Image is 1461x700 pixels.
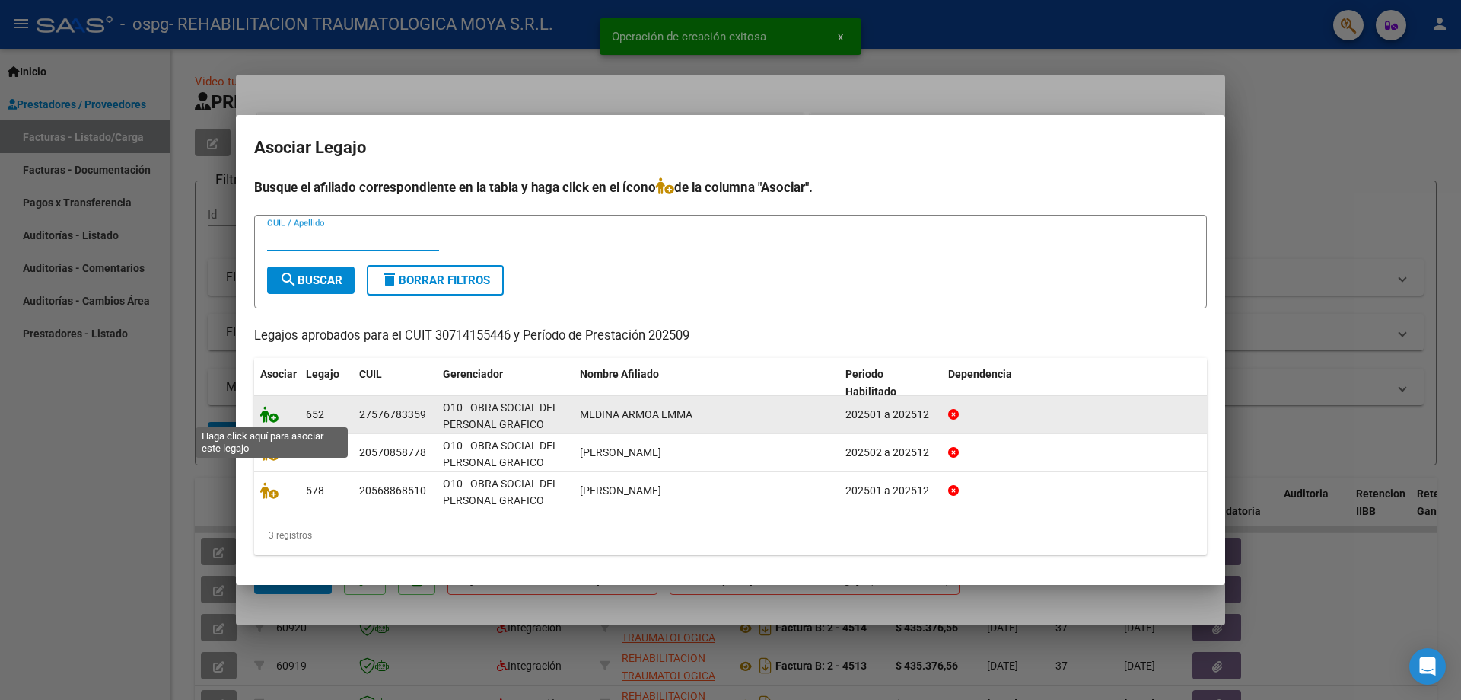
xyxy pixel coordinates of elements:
span: Gerenciador [443,368,503,380]
span: 578 [306,484,324,497]
span: O10 - OBRA SOCIAL DEL PERSONAL GRAFICO [443,478,559,507]
div: 20568868510 [359,482,426,500]
datatable-header-cell: Asociar [254,358,300,408]
span: Periodo Habilitado [845,368,896,398]
span: Dependencia [948,368,1012,380]
span: Borrar Filtros [380,273,490,287]
span: O10 - OBRA SOCIAL DEL PERSONAL GRAFICO [443,439,559,469]
div: 202502 a 202512 [845,444,936,462]
h4: Busque el afiliado correspondiente en la tabla y haga click en el ícono de la columna "Asociar". [254,177,1207,197]
div: 202501 a 202512 [845,406,936,424]
datatable-header-cell: Dependencia [942,358,1208,408]
span: 643 [306,446,324,459]
div: 20570858778 [359,444,426,462]
mat-icon: search [279,270,298,289]
button: Buscar [267,267,355,294]
span: CUIL [359,368,382,380]
span: BENITEZ JUNIOR BENJAMIN [580,446,661,459]
span: Legajo [306,368,339,380]
p: Legajos aprobados para el CUIT 30714155446 y Período de Prestación 202509 [254,327,1207,346]
div: 27576783359 [359,406,426,424]
datatable-header-cell: Periodo Habilitado [839,358,942,408]
datatable-header-cell: CUIL [353,358,437,408]
h2: Asociar Legajo [254,133,1207,162]
span: MEDINA ARMOA EMMA [580,408,692,420]
span: Buscar [279,273,342,287]
span: Nombre Afiliado [580,368,659,380]
datatable-header-cell: Nombre Afiliado [574,358,839,408]
div: Open Intercom Messenger [1409,648,1446,685]
span: 652 [306,408,324,420]
datatable-header-cell: Gerenciador [437,358,574,408]
mat-icon: delete [380,270,399,289]
div: 202501 a 202512 [845,482,936,500]
span: O10 - OBRA SOCIAL DEL PERSONAL GRAFICO [443,401,559,431]
span: FERNANDEZ LUCIANO GUSTAVO [580,484,661,497]
div: 3 registros [254,516,1207,555]
span: Asociar [260,368,297,380]
button: Borrar Filtros [367,265,504,296]
datatable-header-cell: Legajo [300,358,353,408]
